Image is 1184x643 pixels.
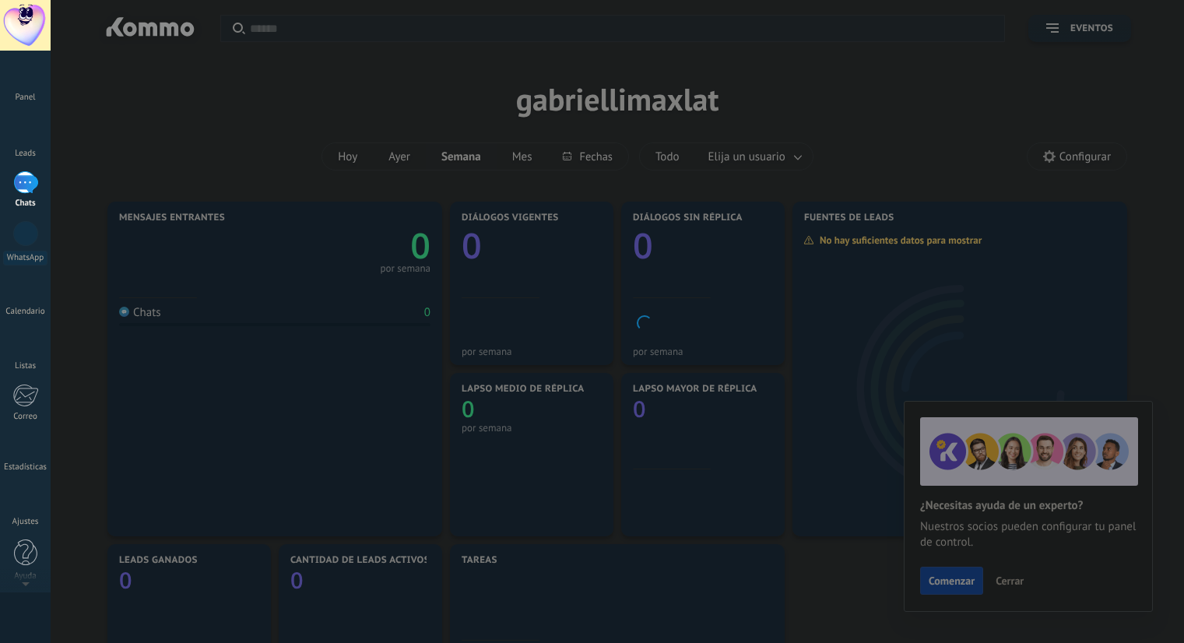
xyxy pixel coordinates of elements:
div: Correo [3,412,48,422]
div: Leads [3,149,48,159]
div: Estadísticas [3,462,48,473]
div: WhatsApp [3,251,47,265]
div: Calendario [3,307,48,317]
div: Panel [3,93,48,103]
div: Ajustes [3,517,48,527]
div: Listas [3,361,48,371]
div: Chats [3,199,48,209]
